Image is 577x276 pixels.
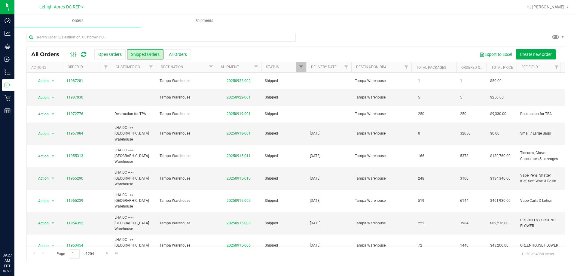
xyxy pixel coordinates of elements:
[341,62,351,72] a: Filter
[460,95,462,100] span: 5
[460,153,469,159] span: 5378
[415,241,425,250] span: 72
[49,219,57,227] span: select
[161,65,183,69] a: Destination
[49,197,57,205] span: select
[160,78,212,84] span: Tampa Warehouse
[265,198,303,204] span: Shipped
[5,108,11,114] inline-svg: Reports
[415,174,427,183] span: 248
[227,199,251,203] a: 20250915-009
[415,129,423,138] span: 0
[490,198,511,204] span: $461,930.00
[460,131,471,136] span: 32050
[33,129,49,138] span: Action
[112,249,121,257] a: Go to the last page
[490,243,508,248] span: $43,200.00
[33,77,49,85] span: Action
[355,78,408,84] span: Tampa Warehouse
[490,111,506,117] span: $9,330.00
[490,78,502,84] span: $50.00
[49,152,57,160] span: select
[49,241,57,250] span: select
[160,153,212,159] span: Tampa Warehouse
[355,220,408,226] span: Tampa Warehouse
[116,65,140,69] a: Customer PO
[227,243,251,247] a: 20250915-006
[66,176,83,181] a: 11955290
[66,131,83,136] a: 11967084
[31,65,60,70] div: Actions
[310,176,320,181] span: [DATE]
[251,62,261,72] a: Filter
[114,147,152,165] span: LHA DC -->> [GEOGRAPHIC_DATA] Warehouse
[227,154,251,158] a: 20250915-011
[265,220,303,226] span: Shipped
[265,131,303,136] span: Shipped
[114,125,152,142] span: LHA DC -->> [GEOGRAPHIC_DATA] Warehouse
[39,5,81,10] span: Lehigh Acres DC REP
[5,43,11,49] inline-svg: Grow
[68,65,83,69] a: Order ID
[265,78,303,84] span: Shipped
[520,173,558,184] span: Vape Pens, Shatter, Kief, Soft Wax, & Rosin
[33,93,49,102] span: Action
[355,176,408,181] span: Tampa Warehouse
[114,170,152,187] span: LHA DC -->> [GEOGRAPHIC_DATA] Warehouse
[356,65,386,69] a: Destination DBA
[114,215,152,232] span: LHA DC -->> [GEOGRAPHIC_DATA] Warehouse
[94,49,126,59] button: Open Orders
[265,95,303,100] span: Shipped
[355,153,408,159] span: Tampa Warehouse
[517,249,559,258] span: 1 - 20 of 4068 items
[5,30,11,36] inline-svg: Analytics
[460,176,469,181] span: 3100
[227,79,251,83] a: 20250922-002
[3,269,12,273] p: 09/23
[227,221,251,225] a: 20250915-008
[66,78,83,84] a: 11987281
[355,131,408,136] span: Tampa Warehouse
[66,95,83,100] a: 11987030
[415,196,427,205] span: 519
[160,220,212,226] span: Tampa Warehouse
[49,174,57,183] span: select
[141,14,267,27] a: Shipments
[227,95,251,99] a: 20250922-001
[64,18,92,23] span: Orders
[33,241,49,250] span: Action
[221,65,239,69] a: Shipment
[14,14,141,27] a: Orders
[160,111,212,117] span: Tampa Warehouse
[33,219,49,227] span: Action
[160,176,212,181] span: Tampa Warehouse
[310,243,320,248] span: [DATE]
[415,110,427,118] span: 250
[520,131,551,136] span: Small / Large Bags
[490,153,511,159] span: $180,760.00
[520,198,552,204] span: Vape Carts & Lotion
[310,220,320,226] span: [DATE]
[401,62,411,72] a: Filter
[520,111,552,117] span: Destruction for TPA
[3,253,12,269] p: 09:27 AM EDT
[266,65,279,69] a: Status
[415,77,423,85] span: 1
[5,17,11,23] inline-svg: Dashboard
[491,65,513,70] a: Total Price
[490,220,508,226] span: $89,236.00
[520,52,552,57] span: Create new order
[355,95,408,100] span: Tampa Warehouse
[265,153,303,159] span: Shipped
[66,153,83,159] a: 11955313
[49,77,57,85] span: select
[66,198,83,204] a: 11955239
[415,152,427,160] span: 166
[310,131,320,136] span: [DATE]
[520,150,558,162] span: Tincures, Chews Chocolates & Lozenges
[5,56,11,62] inline-svg: Inbound
[520,243,558,248] span: GREENHOUSE FLOWER
[49,110,57,118] span: select
[490,176,511,181] span: $134,340.00
[490,95,504,100] span: $250.00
